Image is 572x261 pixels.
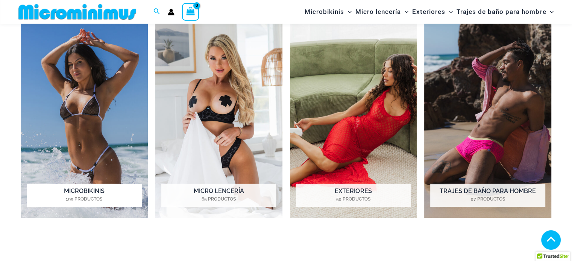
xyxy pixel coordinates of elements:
a: Visita la categoría de producto Micro Bikinis [21,22,148,218]
span: Alternar menú [401,2,408,21]
font: 27 productos [471,196,505,202]
a: Visita la categoría de producto Micro Lingerie [155,22,282,218]
font: Micro lencería [194,187,244,195]
nav: Navegación del sitio [302,1,557,23]
a: Visita la categoría de productos Outers [290,22,417,218]
a: ExterioresAlternar menúAlternar menú [410,2,455,21]
font: Exteriores [335,187,372,195]
a: MicrobikinisAlternar menúAlternar menú [303,2,354,21]
img: Exteriores [290,22,417,218]
img: Micro lencería [155,22,282,218]
span: Alternar menú [546,2,554,21]
font: 52 productos [336,196,370,202]
span: Alternar menú [344,2,352,21]
img: Trajes de baño para hombre [424,22,551,218]
font: Microbikinis [305,8,344,15]
img: Microbikinis [21,22,148,218]
img: MM SHOP LOGO PLANO [15,3,139,20]
font: 199 productos [66,196,102,202]
a: Visita la categoría de productos Trajes de baño para hombre [424,22,551,218]
font: 65 productos [202,196,236,202]
font: Exteriores [412,8,445,15]
a: Micro lenceríaAlternar menúAlternar menú [354,2,410,21]
a: Ver carrito de compras, vacío [182,3,199,20]
a: Trajes de baño para hombreAlternar menúAlternar menú [455,2,555,21]
a: Enlace del icono de la cuenta [168,9,174,15]
font: Microbikinis [64,187,105,195]
span: Alternar menú [445,2,453,21]
font: Trajes de baño para hombre [457,8,546,15]
a: Enlace del icono de búsqueda [153,7,160,17]
font: Micro lencería [355,8,401,15]
font: Trajes de baño para hombre [440,187,536,195]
